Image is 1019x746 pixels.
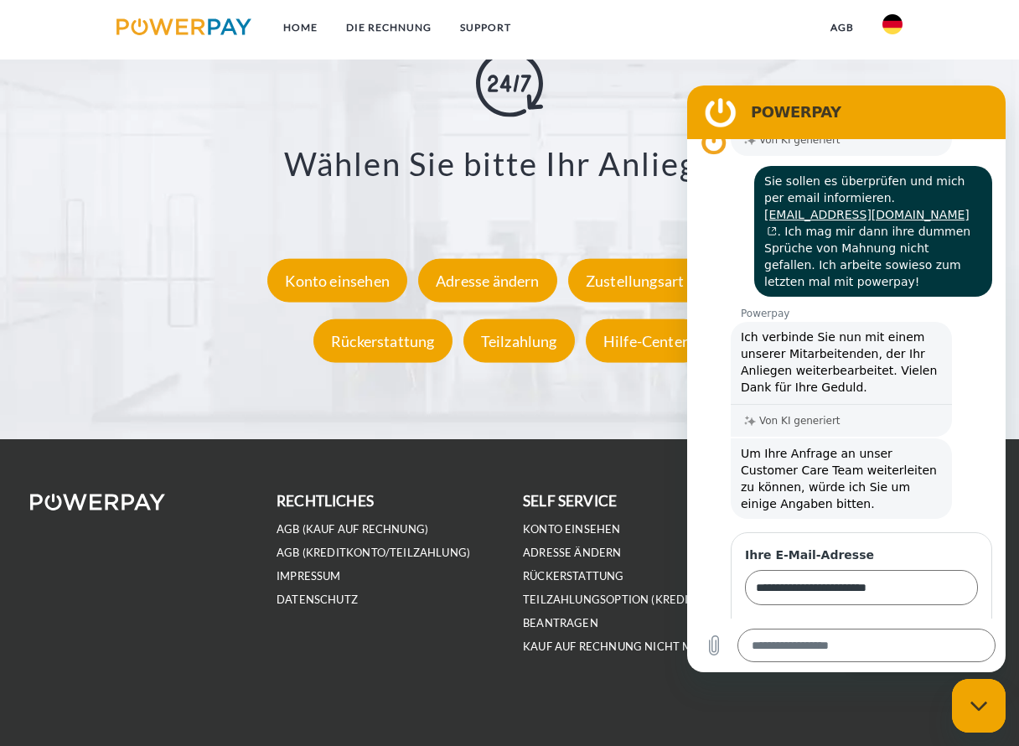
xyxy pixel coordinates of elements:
a: Rückerstattung [309,331,457,350]
div: Konto einsehen [267,258,407,302]
div: Teilzahlung [463,319,575,362]
img: online-shopping.svg [476,49,543,117]
a: Konto einsehen [263,271,411,289]
div: Rückerstattung [313,319,453,362]
div: Zustellungsart ändern [568,258,752,302]
a: DATENSCHUTZ [277,593,358,607]
a: Konto einsehen [523,522,621,536]
b: self service [523,492,617,510]
img: logo-powerpay.svg [116,18,251,35]
iframe: Schaltfläche zum Öffnen des Messaging-Fensters; Konversation läuft [952,679,1006,733]
b: rechtliches [277,492,374,510]
a: Zustellungsart ändern [564,271,756,289]
a: Kauf auf Rechnung nicht möglich [523,640,736,654]
iframe: Messaging-Fenster [687,85,1006,672]
a: IMPRESSUM [277,569,341,583]
a: Hilfe-Center [582,331,710,350]
a: SUPPORT [446,13,525,43]
a: DIE RECHNUNG [332,13,446,43]
a: Teilzahlungsoption (KREDITKONTO) beantragen [523,593,738,630]
a: AGB (Kreditkonto/Teilzahlung) [277,546,470,560]
div: Adresse ändern [418,258,557,302]
a: AGB (Kauf auf Rechnung) [277,522,428,536]
img: logo-powerpay-white.svg [30,494,165,510]
a: agb [816,13,868,43]
a: Adresse ändern [414,271,561,289]
a: Adresse ändern [523,546,622,560]
img: de [882,14,903,34]
a: Home [269,13,332,43]
h3: Wählen Sie bitte Ihr Anliegen [72,143,947,184]
div: Hilfe-Center [586,319,706,362]
a: Rückerstattung [523,569,624,583]
a: Teilzahlung [459,331,579,350]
